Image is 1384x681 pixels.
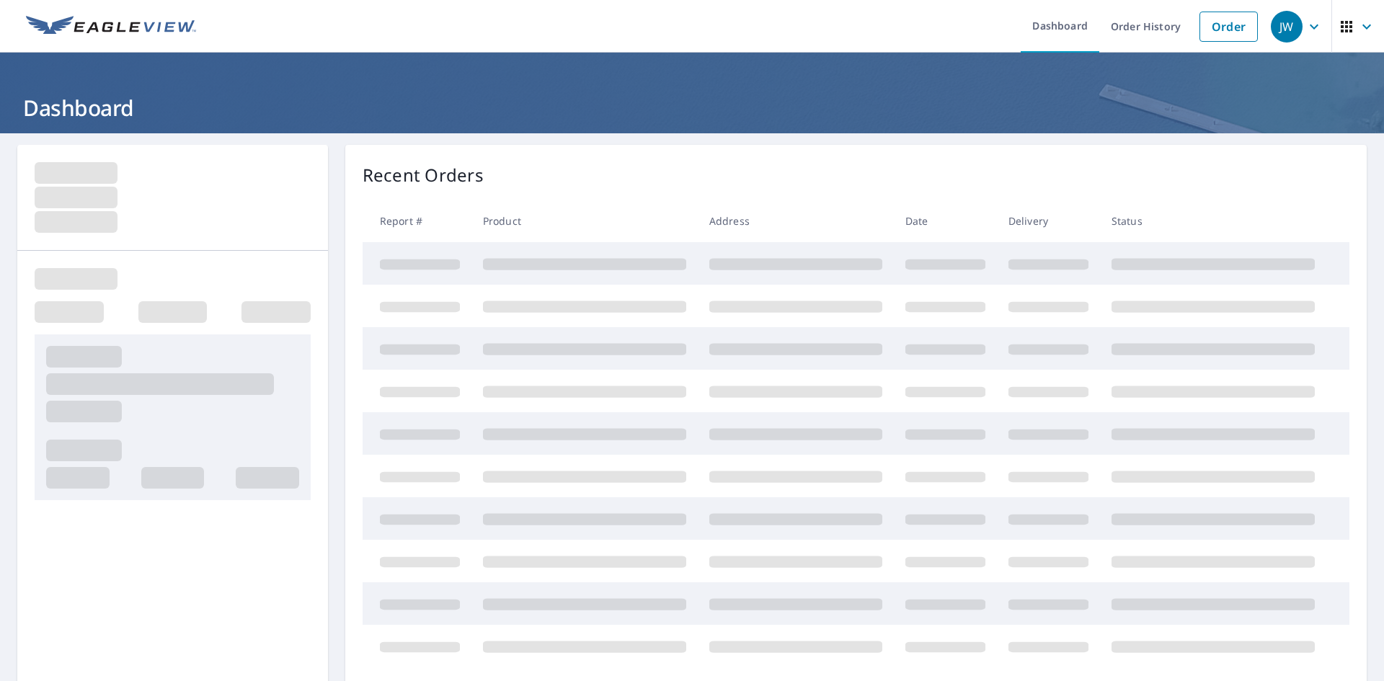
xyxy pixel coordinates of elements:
div: JW [1271,11,1303,43]
th: Delivery [997,200,1100,242]
th: Product [471,200,698,242]
th: Address [698,200,894,242]
h1: Dashboard [17,93,1367,123]
th: Status [1100,200,1326,242]
img: EV Logo [26,16,196,37]
th: Date [894,200,997,242]
p: Recent Orders [363,162,484,188]
a: Order [1199,12,1258,42]
th: Report # [363,200,471,242]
